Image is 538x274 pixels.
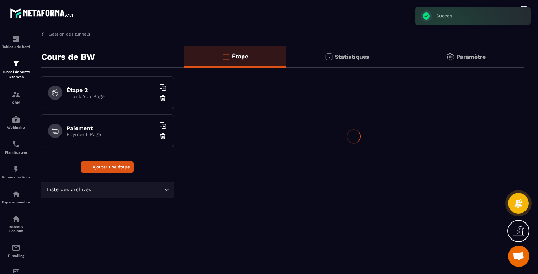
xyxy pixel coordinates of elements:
div: Ouvrir le chat [508,246,529,267]
p: Thank You Page [67,93,155,99]
p: E-mailing [2,254,30,258]
p: Webinaire [2,125,30,129]
p: Tableau de bord [2,45,30,49]
img: formation [12,59,20,68]
p: Planificateur [2,150,30,154]
p: Tunnel de vente Site web [2,70,30,80]
p: Paramètre [456,53,486,60]
h6: Paiement [67,125,155,131]
img: automations [12,190,20,198]
img: stats.20deebd0.svg [325,53,333,61]
p: Automatisations [2,175,30,179]
p: Statistiques [335,53,369,60]
img: logo [10,6,74,19]
a: emailemailE-mailing [2,238,30,263]
img: trash [159,95,167,102]
div: Search for option [41,182,174,198]
a: schedulerschedulerPlanificateur [2,135,30,160]
img: automations [12,115,20,124]
a: automationsautomationsAutomatisations [2,160,30,184]
img: trash [159,133,167,140]
button: Ajouter une étape [81,161,134,173]
span: Ajouter une étape [93,163,130,171]
img: email [12,243,20,252]
a: formationformationTunnel de vente Site web [2,54,30,85]
input: Search for option [93,186,162,194]
span: Liste des archives [45,186,93,194]
p: Étape [232,53,248,60]
h6: Étape 2 [67,87,155,93]
img: formation [12,34,20,43]
p: Payment Page [67,131,155,137]
p: Espace membre [2,200,30,204]
p: Réseaux Sociaux [2,225,30,233]
a: automationsautomationsEspace membre [2,184,30,209]
a: Gestion des tunnels [41,31,90,37]
a: formationformationCRM [2,85,30,110]
img: bars-o.4a397970.svg [222,52,230,61]
img: arrow [41,31,47,37]
img: formation [12,90,20,99]
p: Cours de BW [41,50,95,64]
img: setting-gr.5f69749f.svg [446,53,454,61]
img: social-network [12,215,20,223]
img: automations [12,165,20,173]
p: CRM [2,101,30,104]
a: formationformationTableau de bord [2,29,30,54]
a: social-networksocial-networkRéseaux Sociaux [2,209,30,238]
a: automationsautomationsWebinaire [2,110,30,135]
img: scheduler [12,140,20,149]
